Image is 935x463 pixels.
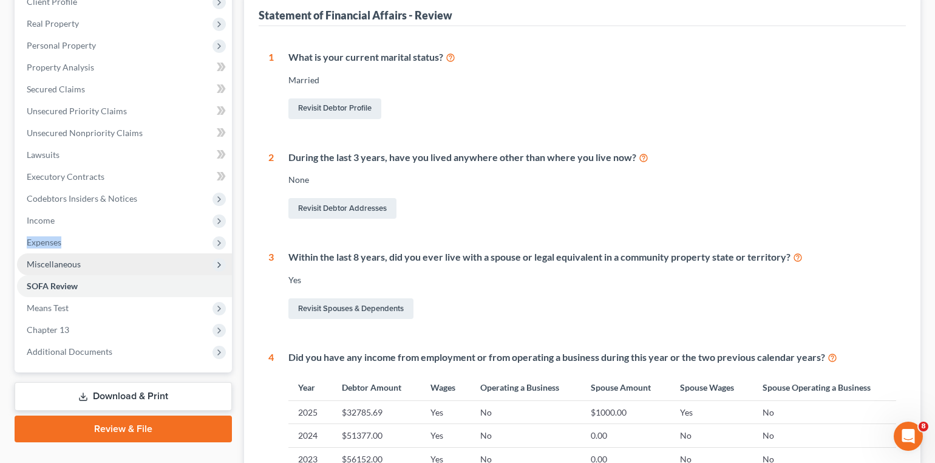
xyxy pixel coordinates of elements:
[10,196,233,385] div: Katie says…
[27,193,137,204] span: Codebtors Insiders & Notices
[8,5,31,28] button: go back
[670,374,753,400] th: Spouse Wages
[471,401,581,424] td: No
[10,53,233,160] div: Katie says…
[288,98,381,119] a: Revisit Debtor Profile
[77,370,87,380] button: Start recording
[19,370,29,380] button: Emoji picker
[17,166,232,188] a: Executory Contracts
[190,5,213,28] button: Home
[332,401,421,424] td: $32785.69
[288,151,896,165] div: During the last 3 years, have you lived anywhere other than where you live now?
[27,18,79,29] span: Real Property
[58,370,67,380] button: Upload attachment
[288,351,896,365] div: Did you have any income from employment or from operating a business during this year or the two ...
[27,303,69,313] span: Means Test
[581,401,670,424] td: $1000.00
[421,424,471,447] td: Yes
[894,422,923,451] iframe: Intercom live chat
[38,370,48,380] button: Gif picker
[10,345,233,365] textarea: Message…
[919,422,928,431] span: 8
[213,5,235,27] div: Close
[27,324,69,335] span: Chapter 13
[17,78,232,100] a: Secured Claims
[27,215,55,225] span: Income
[10,53,199,151] div: Oh I see. Because it can't cram everything on Page 6. I think you can remove the page break when ...
[27,259,81,269] span: Miscellaneous
[27,171,104,182] span: Executory Contracts
[161,168,223,180] div: ok thank you!!
[670,401,753,424] td: Yes
[15,416,232,442] a: Review & File
[288,374,332,400] th: Year
[17,122,232,144] a: Unsecured Nonpriority Claims
[288,250,896,264] div: Within the last 8 years, did you ever live with a spouse or legal equivalent in a community prope...
[259,8,452,22] div: Statement of Financial Affairs - Review
[27,106,127,116] span: Unsecured Priority Claims
[27,62,94,72] span: Property Analysis
[208,365,228,385] button: Send a message…
[471,424,581,447] td: No
[753,424,896,447] td: No
[17,57,232,78] a: Property Analysis
[59,6,138,15] h1: [PERSON_NAME]
[27,128,143,138] span: Unsecured Nonpriority Claims
[288,424,332,447] td: 2024
[288,274,896,286] div: Yes
[27,281,78,291] span: SOFA Review
[268,250,274,321] div: 3
[332,424,421,447] td: $51377.00
[670,424,753,447] td: No
[421,374,471,400] th: Wages
[27,149,59,160] span: Lawsuits
[10,196,199,363] div: This icon will enter a page break. Where do you want one? Under 3B maybe? Otherwise it's going to...
[27,84,85,94] span: Secured Claims
[35,7,54,26] img: Profile image for Katie
[753,401,896,424] td: No
[27,237,61,247] span: Expenses
[19,60,189,143] div: Oh I see. Because it can't cram everything on Page 6. I think you can remove the page break when ...
[753,374,896,400] th: Spouse Operating a Business
[288,74,896,86] div: Married
[288,401,332,424] td: 2025
[27,40,96,50] span: Personal Property
[581,424,670,447] td: 0.00
[10,160,233,197] div: Jenn says…
[288,198,396,219] a: Revisit Debtor Addresses
[268,50,274,122] div: 1
[332,374,421,400] th: Debtor Amount
[288,50,896,64] div: What is your current marital status?
[421,401,471,424] td: Yes
[15,382,232,411] a: Download & Print
[152,160,233,187] div: ok thank you!!
[471,374,581,400] th: Operating a Business
[17,100,232,122] a: Unsecured Priority Claims
[27,346,112,357] span: Additional Documents
[288,298,413,319] a: Revisit Spouses & Dependents
[268,151,274,222] div: 2
[17,144,232,166] a: Lawsuits
[19,204,189,263] div: This icon will enter a page break. Where do you want one? Under 3B maybe? Otherwise it's going to...
[17,275,232,297] a: SOFA Review
[59,15,121,27] p: Active 45m ago
[288,174,896,186] div: None
[581,374,670,400] th: Spouse Amount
